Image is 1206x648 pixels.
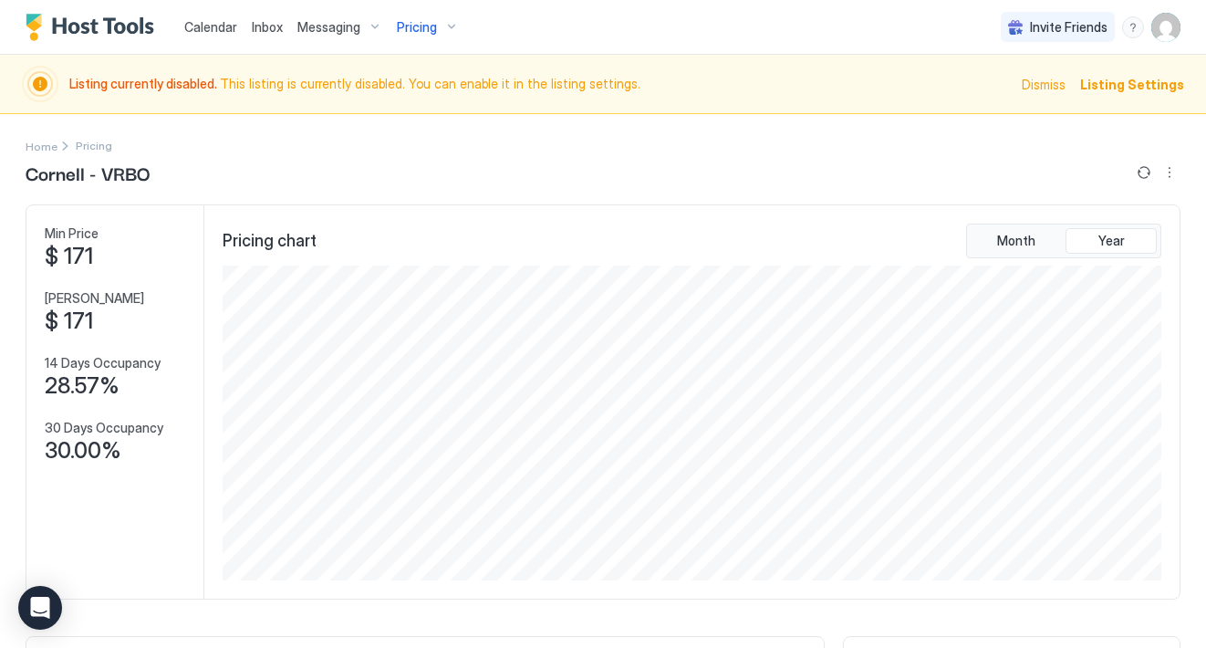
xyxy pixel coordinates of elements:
span: Inbox [252,19,283,35]
span: 14 Days Occupancy [45,355,161,371]
div: User profile [1151,13,1180,42]
button: More options [1159,162,1180,183]
div: Open Intercom Messenger [18,586,62,630]
div: menu [1122,16,1144,38]
button: Year [1066,228,1157,254]
span: Home [26,140,57,153]
div: Dismiss [1022,75,1066,94]
div: menu [1159,162,1180,183]
span: Listing currently disabled. [69,76,220,91]
button: Sync prices [1133,162,1155,183]
span: Min Price [45,225,99,242]
span: Pricing [397,19,437,36]
div: tab-group [966,224,1161,258]
span: $ 171 [45,243,93,270]
button: Month [971,228,1062,254]
a: Calendar [184,17,237,37]
div: Breadcrumb [26,136,57,155]
a: Home [26,136,57,155]
span: Month [997,233,1035,249]
span: 30 Days Occupancy [45,420,163,436]
span: 30.00% [45,437,121,465]
span: Messaging [297,19,360,36]
span: Cornell - VRBO [26,159,151,186]
a: Inbox [252,17,283,37]
span: Invite Friends [1030,19,1107,36]
span: Pricing chart [223,231,317,252]
span: Calendar [184,19,237,35]
span: Year [1098,233,1125,249]
span: [PERSON_NAME] [45,290,144,307]
div: Listing Settings [1080,75,1184,94]
a: Host Tools Logo [26,14,162,41]
span: 28.57% [45,372,120,400]
span: $ 171 [45,308,93,335]
span: Breadcrumb [76,139,112,152]
span: This listing is currently disabled. You can enable it in the listing settings. [69,76,1011,92]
